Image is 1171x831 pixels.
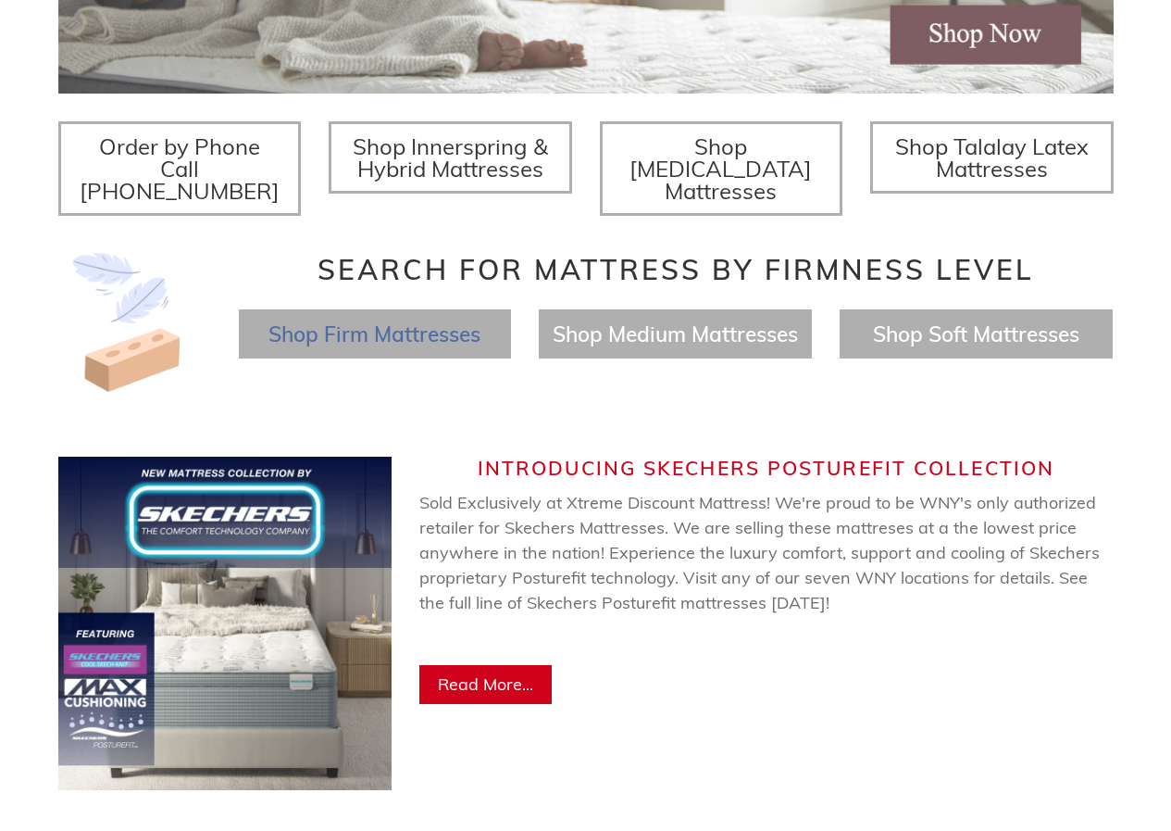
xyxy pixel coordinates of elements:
img: Image-of-brick- and-feather-representing-firm-and-soft-feel [58,253,197,392]
span: Sold Exclusively at Xtreme Discount Mattress! We're proud to be WNY's only authorized retailer fo... [419,492,1100,663]
a: Shop [MEDICAL_DATA] Mattresses [600,121,843,216]
span: Order by Phone Call [PHONE_NUMBER] [80,132,280,205]
span: Introducing Skechers Posturefit Collection [478,456,1054,480]
a: Read More... [419,665,552,704]
a: Order by Phone Call [PHONE_NUMBER] [58,121,302,216]
a: Shop Medium Mattresses [553,321,798,347]
span: Shop Talalay Latex Mattresses [895,132,1089,183]
span: Search for Mattress by Firmness Level [318,252,1034,287]
a: Shop Soft Mattresses [873,321,1079,347]
span: Shop Innerspring & Hybrid Mattresses [353,132,548,183]
a: Shop Talalay Latex Mattresses [870,121,1114,194]
a: Shop Innerspring & Hybrid Mattresses [329,121,572,194]
img: Skechers Web Banner (750 x 750 px) (2).jpg__PID:de10003e-3404-460f-8276-e05f03caa093 [58,457,392,790]
a: Shop Firm Mattresses [268,321,480,347]
span: Shop [MEDICAL_DATA] Mattresses [629,132,812,205]
span: Read More... [438,674,533,695]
